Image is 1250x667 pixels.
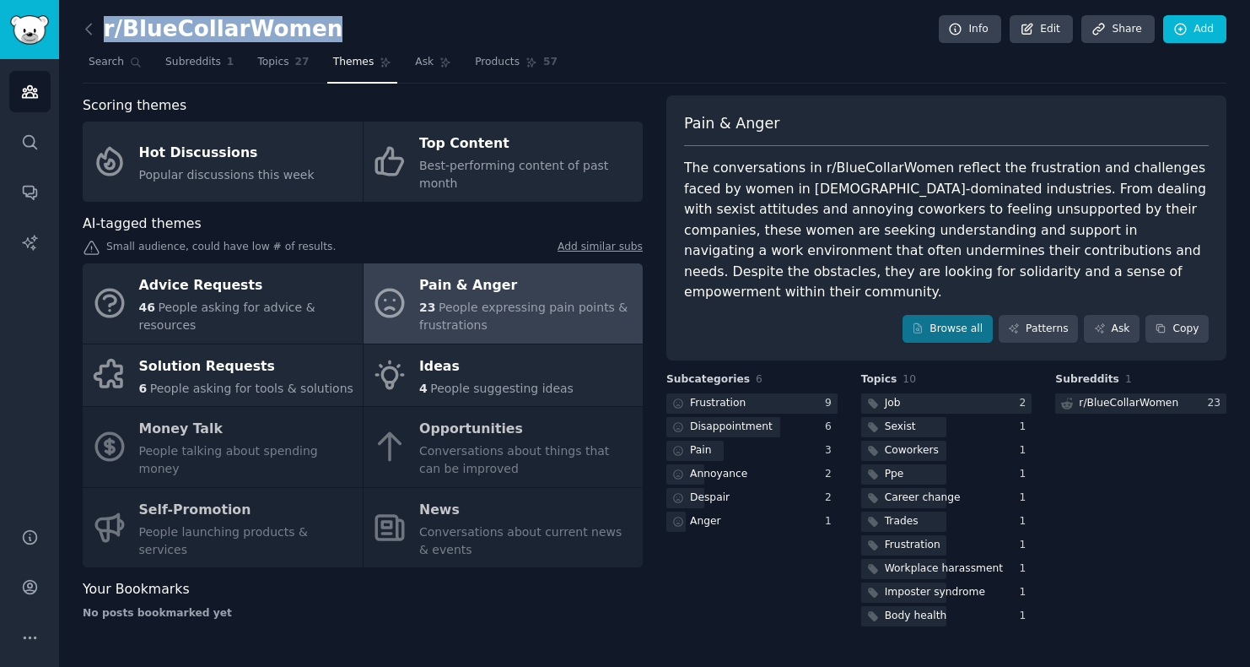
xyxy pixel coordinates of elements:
[150,382,353,395] span: People asking for tools & solutions
[861,535,1032,556] a: Frustration1
[1010,15,1073,44] a: Edit
[419,301,435,314] span: 23
[430,382,574,395] span: People suggesting ideas
[83,263,363,344] a: Advice Requests46People asking for advice & resources
[83,214,202,235] span: AI-tagged themes
[666,417,838,438] a: Disappointment6
[999,315,1078,344] a: Patterns
[825,443,838,458] div: 3
[159,49,240,84] a: Subreddits1
[666,464,838,485] a: Annoyance2
[364,344,644,407] a: Ideas4People suggesting ideas
[251,49,315,84] a: Topics27
[666,441,838,462] a: Pain3
[83,344,363,407] a: Solution Requests6People asking for tools & solutions
[1020,538,1032,553] div: 1
[690,396,746,411] div: Frustration
[825,491,838,506] div: 2
[83,122,363,202] a: Hot DiscussionsPopular discussions this week
[690,514,721,529] div: Anger
[139,301,315,332] span: People asking for advice & resources
[861,512,1032,533] a: Trades1
[885,609,947,624] div: Body health
[419,273,634,300] div: Pain & Anger
[89,55,124,70] span: Search
[861,393,1032,415] a: Job2
[419,159,608,190] span: Best-performing content of past month
[409,49,457,84] a: Ask
[1081,15,1154,44] a: Share
[690,491,730,506] div: Despair
[885,491,961,506] div: Career change
[885,396,901,411] div: Job
[666,372,750,388] span: Subcategories
[1020,396,1032,411] div: 2
[543,55,558,70] span: 57
[825,396,838,411] div: 9
[139,273,354,300] div: Advice Requests
[1125,373,1132,385] span: 1
[83,49,148,84] a: Search
[364,263,644,344] a: Pain & Anger23People expressing pain points & frustrations
[333,55,374,70] span: Themes
[885,585,985,600] div: Imposter syndrome
[257,55,288,70] span: Topics
[861,606,1032,627] a: Body health1
[1020,467,1032,482] div: 1
[756,373,762,385] span: 6
[861,559,1032,580] a: Workplace harassment1
[1084,315,1140,344] a: Ask
[83,240,643,258] div: Small audience, could have low # of results.
[684,113,779,134] span: Pain & Anger
[1020,491,1032,506] div: 1
[475,55,520,70] span: Products
[861,583,1032,604] a: Imposter syndrome1
[1055,393,1226,415] a: r/BlueCollarWomen23
[1020,585,1032,600] div: 1
[666,393,838,415] a: Frustration9
[83,579,190,600] span: Your Bookmarks
[666,488,838,509] a: Despair2
[885,420,916,435] div: Sexist
[1020,443,1032,458] div: 1
[885,514,919,529] div: Trades
[1163,15,1226,44] a: Add
[469,49,563,84] a: Products57
[139,382,148,395] span: 6
[902,373,916,385] span: 10
[364,122,644,202] a: Top ContentBest-performing content of past month
[419,382,428,395] span: 4
[861,417,1032,438] a: Sexist1
[139,168,315,182] span: Popular discussions this week
[10,15,49,45] img: GummySearch logo
[139,301,155,314] span: 46
[690,420,773,435] div: Disappointment
[902,315,993,344] a: Browse all
[415,55,434,70] span: Ask
[885,538,940,553] div: Frustration
[885,467,904,482] div: Ppe
[939,15,1001,44] a: Info
[861,372,897,388] span: Topics
[139,353,353,380] div: Solution Requests
[139,139,315,166] div: Hot Discussions
[419,131,634,158] div: Top Content
[825,467,838,482] div: 2
[1020,609,1032,624] div: 1
[83,606,643,621] div: No posts bookmarked yet
[885,561,1004,577] div: Workplace harassment
[1055,372,1119,388] span: Subreddits
[227,55,234,70] span: 1
[419,301,628,332] span: People expressing pain points & frustrations
[419,353,574,380] div: Ideas
[558,240,643,258] a: Add similar subs
[1020,420,1032,435] div: 1
[861,464,1032,485] a: Ppe1
[825,420,838,435] div: 6
[327,49,398,84] a: Themes
[885,443,939,458] div: Coworkers
[1020,561,1032,577] div: 1
[1145,315,1209,344] button: Copy
[165,55,221,70] span: Subreddits
[825,514,838,529] div: 1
